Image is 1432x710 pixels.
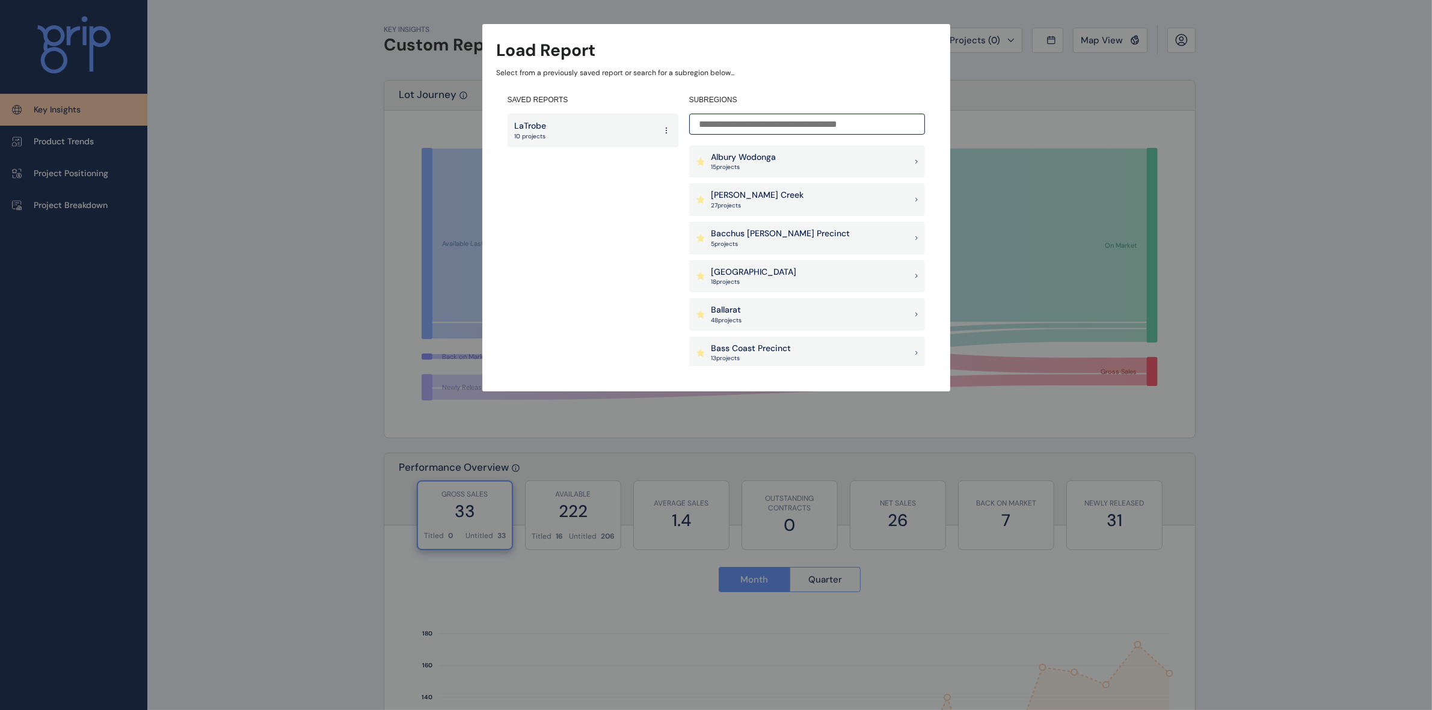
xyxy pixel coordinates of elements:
[711,266,797,278] p: [GEOGRAPHIC_DATA]
[711,278,797,286] p: 18 project s
[497,38,596,62] h3: Load Report
[711,304,742,316] p: Ballarat
[711,228,850,240] p: Bacchus [PERSON_NAME] Precinct
[497,68,936,78] p: Select from a previously saved report or search for a subregion below...
[515,132,547,141] p: 10 projects
[711,151,776,164] p: Albury Wodonga
[515,120,547,132] p: LaTrobe
[508,95,678,105] h4: SAVED REPORTS
[711,189,804,201] p: [PERSON_NAME] Creek
[711,240,850,248] p: 5 project s
[711,201,804,210] p: 27 project s
[711,354,791,363] p: 13 project s
[689,95,925,105] h4: SUBREGIONS
[711,316,742,325] p: 48 project s
[711,343,791,355] p: Bass Coast Precinct
[711,163,776,171] p: 15 project s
